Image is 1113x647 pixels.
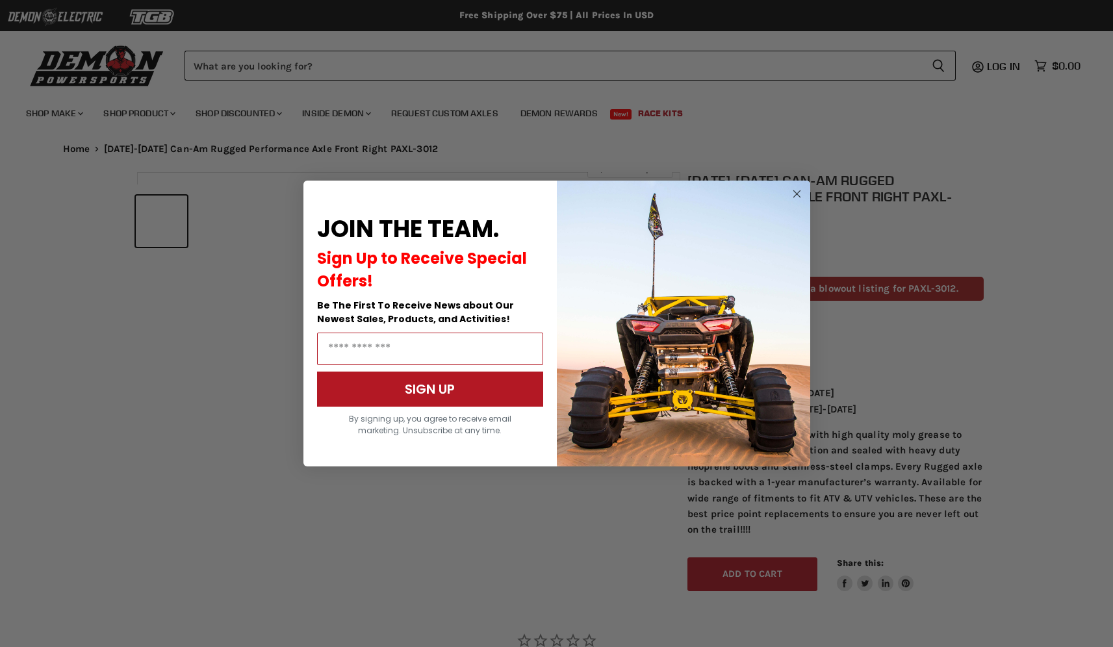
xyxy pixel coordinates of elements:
button: SIGN UP [317,372,543,407]
span: By signing up, you agree to receive email marketing. Unsubscribe at any time. [349,413,511,436]
span: Be The First To Receive News about Our Newest Sales, Products, and Activities! [317,299,514,325]
span: JOIN THE TEAM. [317,212,499,246]
span: Sign Up to Receive Special Offers! [317,247,527,292]
button: Close dialog [789,186,805,202]
input: Email Address [317,333,543,365]
img: a9095488-b6e7-41ba-879d-588abfab540b.jpeg [557,181,810,466]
